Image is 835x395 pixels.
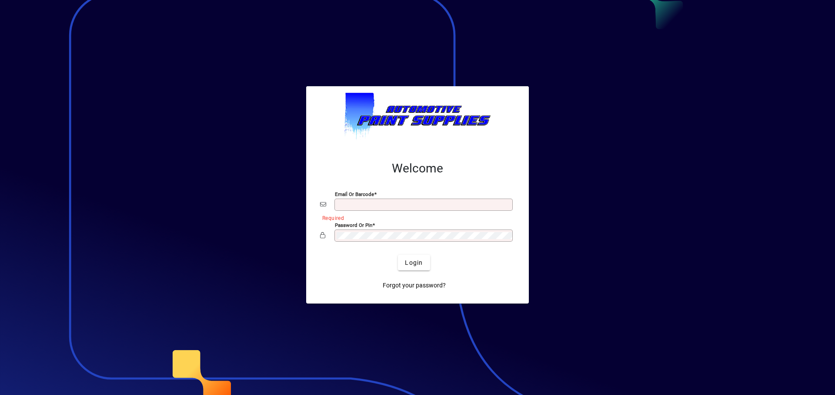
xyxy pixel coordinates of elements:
[379,277,449,293] a: Forgot your password?
[322,213,508,222] mat-error: Required
[405,258,423,267] span: Login
[398,255,430,270] button: Login
[383,281,446,290] span: Forgot your password?
[320,161,515,176] h2: Welcome
[335,191,374,197] mat-label: Email or Barcode
[335,222,372,228] mat-label: Password or Pin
